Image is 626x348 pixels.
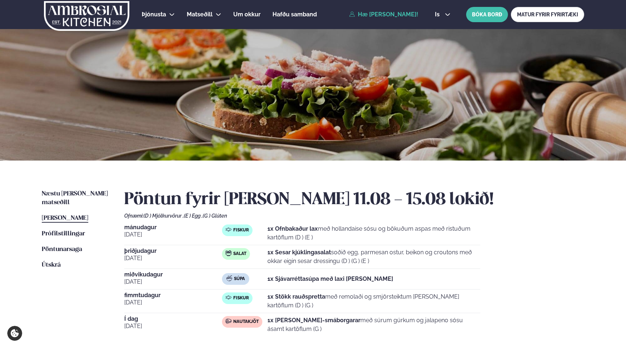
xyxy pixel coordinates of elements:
[233,227,249,233] span: Fiskur
[144,213,184,219] span: (D ) Mjólkurvörur ,
[435,12,442,17] span: is
[124,298,222,307] span: [DATE]
[42,245,82,254] a: Pöntunarsaga
[124,278,222,286] span: [DATE]
[142,11,166,18] span: Þjónusta
[42,231,85,237] span: Prófílstillingar
[124,224,222,230] span: mánudagur
[272,11,317,18] span: Hafðu samband
[187,11,213,18] span: Matseðill
[142,10,166,19] a: Þjónusta
[233,10,261,19] a: Um okkur
[42,261,61,270] a: Útskrá
[226,250,231,256] img: salad.svg
[267,316,480,333] p: með súrum gúrkum og jalapeno sósu ásamt kartöflum (G )
[267,275,393,282] strong: 1x Sjávarréttasúpa með laxi [PERSON_NAME]
[43,1,130,31] img: logo
[511,7,584,22] a: MATUR FYRIR FYRIRTÆKI
[267,292,480,310] p: með remolaði og smjörsteiktum [PERSON_NAME] kartöflum (D ) (G )
[124,190,584,210] h2: Pöntun fyrir [PERSON_NAME] 11.08 - 15.08 lokið!
[267,224,480,242] p: með hollandaise sósu og bökuðum aspas með ristuðum kartöflum (D ) (E )
[124,316,222,322] span: Í dag
[42,191,108,206] span: Næstu [PERSON_NAME] matseðill
[267,317,360,324] strong: 1x [PERSON_NAME]-smáborgarar
[203,213,227,219] span: (G ) Glúten
[267,249,331,256] strong: 1x Sesar kjúklingasalat
[124,292,222,298] span: fimmtudagur
[267,293,325,300] strong: 1x Stökk rauðspretta
[226,227,231,232] img: fish.svg
[233,319,259,325] span: Nautakjöt
[124,248,222,254] span: þriðjudagur
[42,230,85,238] a: Prófílstillingar
[42,262,61,268] span: Útskrá
[226,295,231,300] img: fish.svg
[267,225,318,232] strong: 1x Ofnbakaður lax
[124,230,222,239] span: [DATE]
[226,318,231,324] img: beef.svg
[429,12,456,17] button: is
[124,272,222,278] span: miðvikudagur
[42,190,110,207] a: Næstu [PERSON_NAME] matseðill
[124,213,584,219] div: Ofnæmi:
[42,215,88,221] span: [PERSON_NAME]
[233,295,249,301] span: Fiskur
[42,246,82,252] span: Pöntunarsaga
[42,214,88,223] a: [PERSON_NAME]
[349,11,418,18] a: Hæ [PERSON_NAME]!
[233,11,261,18] span: Um okkur
[124,254,222,263] span: [DATE]
[184,213,203,219] span: (E ) Egg ,
[226,275,232,281] img: soup.svg
[233,251,246,257] span: Salat
[124,322,222,331] span: [DATE]
[7,326,22,341] a: Cookie settings
[272,10,317,19] a: Hafðu samband
[466,7,508,22] button: BÓKA BORÐ
[187,10,213,19] a: Matseðill
[234,276,245,282] span: Súpa
[267,248,480,266] p: soðið egg, parmesan ostur, beikon og croutons með okkar eigin sesar dressingu (D ) (G ) (E )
